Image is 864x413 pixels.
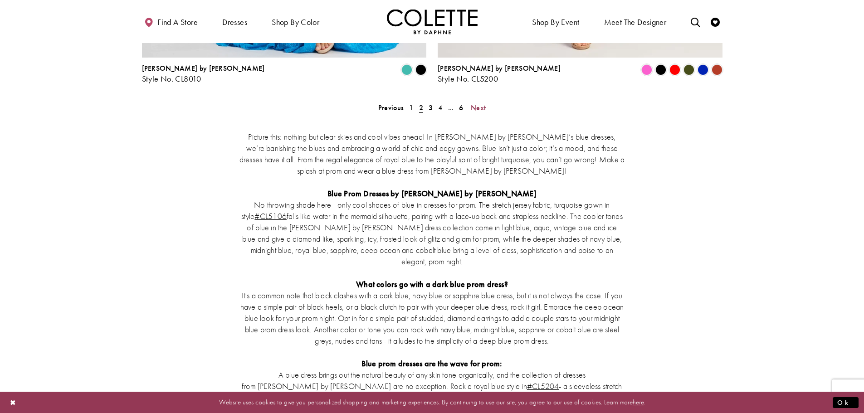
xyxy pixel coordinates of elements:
[655,64,666,75] i: Black
[269,9,322,34] span: Shop by color
[327,188,537,199] strong: Blue Prom Dresses by [PERSON_NAME] by [PERSON_NAME]
[641,64,652,75] i: Neon Pink
[429,103,433,112] span: 3
[65,396,799,408] p: Website uses cookies to give you personalized shopping and marketing experiences. By continuing t...
[272,18,319,27] span: Shop by color
[415,64,426,75] i: Black
[459,103,463,112] span: 6
[142,9,200,34] a: Find a store
[438,73,498,84] span: Style No. CL5200
[254,211,287,221] a: Opens in new tab
[409,103,413,112] span: 1
[419,103,423,112] span: 2
[239,290,625,346] p: It's a common note that black clashes with a dark blue, navy blue or sapphire blue dress, but it ...
[712,64,722,75] i: Sienna
[438,63,561,73] span: [PERSON_NAME] by [PERSON_NAME]
[401,64,412,75] i: Turquoise
[602,9,669,34] a: Meet the designer
[387,9,478,34] img: Colette by Daphne
[387,9,478,34] a: Visit Home Page
[356,279,508,289] strong: What colors go with a dark blue prom dress?
[435,101,445,114] a: 4
[448,103,454,112] span: ...
[406,101,416,114] a: 1
[633,398,644,407] a: here
[471,103,486,112] span: Next
[438,64,561,83] div: Colette by Daphne Style No. CL5200
[708,9,722,34] a: Check Wishlist
[604,18,667,27] span: Meet the designer
[833,397,859,408] button: Submit Dialog
[142,73,201,84] span: Style No. CL8010
[361,358,502,369] strong: Blue prom dresses are the wave for prom:
[239,131,625,176] p: Picture this: nothing but clear skies and cool vibes ahead! In [PERSON_NAME] by [PERSON_NAME]’s b...
[142,64,265,83] div: Colette by Daphne Style No. CL8010
[220,9,249,34] span: Dresses
[688,9,702,34] a: Toggle search
[239,199,625,267] p: No throwing shade here - only cool shades of blue in dresses for prom. The stretch jersey fabric,...
[530,9,581,34] span: Shop By Event
[426,101,435,114] a: 3
[5,394,21,410] button: Close Dialog
[532,18,579,27] span: Shop By Event
[378,103,404,112] span: Previous
[438,103,442,112] span: 4
[683,64,694,75] i: Olive
[142,63,265,73] span: [PERSON_NAME] by [PERSON_NAME]
[527,381,559,391] a: Opens in new tab
[468,101,488,114] a: Next Page
[456,101,466,114] a: 6
[222,18,247,27] span: Dresses
[416,101,426,114] span: Current page
[698,64,708,75] i: Royal Blue
[669,64,680,75] i: Red
[445,101,457,114] a: ...
[157,18,198,27] span: Find a store
[376,101,406,114] a: Prev Page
